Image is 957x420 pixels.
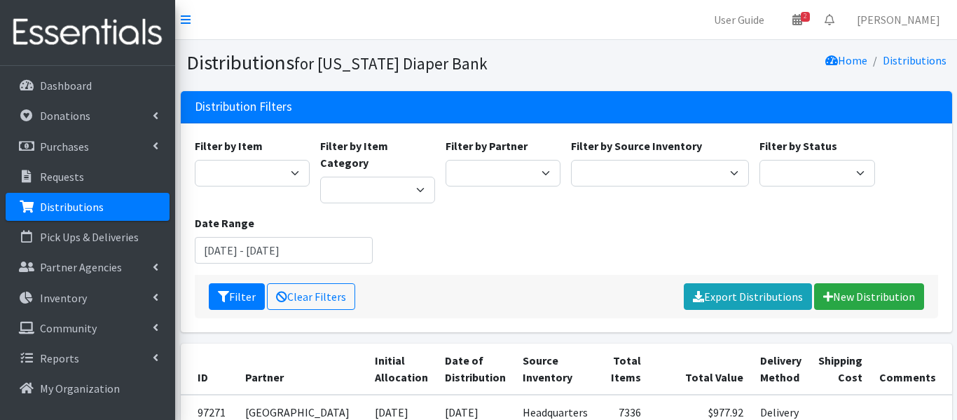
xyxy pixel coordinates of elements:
img: HumanEssentials [6,9,170,56]
a: User Guide [703,6,776,34]
p: Dashboard [40,79,92,93]
a: Reports [6,344,170,372]
label: Filter by Item Category [320,137,435,171]
p: Partner Agencies [40,260,122,274]
a: New Distribution [814,283,924,310]
th: Date of Distribution [436,344,514,395]
label: Filter by Partner [446,137,528,154]
h3: Distribution Filters [195,100,292,114]
p: Purchases [40,140,89,154]
p: Pick Ups & Deliveries [40,230,139,244]
th: Total Value [649,344,752,395]
p: Community [40,321,97,335]
label: Filter by Source Inventory [571,137,702,154]
th: Shipping Cost [810,344,871,395]
button: Filter [209,283,265,310]
th: Total Items [596,344,649,395]
p: Inventory [40,291,87,305]
th: Partner [237,344,366,395]
a: Distributions [6,193,170,221]
a: Purchases [6,133,170,161]
a: Clear Filters [267,283,355,310]
a: Distributions [883,53,946,67]
input: January 1, 2011 - December 31, 2011 [195,237,373,264]
a: 2 [781,6,813,34]
a: Donations [6,102,170,130]
small: for [US_STATE] Diaper Bank [294,53,488,74]
a: Export Distributions [684,283,812,310]
p: Requests [40,170,84,184]
label: Filter by Status [759,137,837,154]
a: [PERSON_NAME] [846,6,951,34]
a: Dashboard [6,72,170,100]
label: Filter by Item [195,137,263,154]
th: ID [181,344,237,395]
th: Initial Allocation [366,344,436,395]
a: Pick Ups & Deliveries [6,223,170,251]
th: Delivery Method [752,344,810,395]
p: Distributions [40,200,104,214]
h1: Distributions [186,50,561,75]
label: Date Range [195,215,254,231]
a: Requests [6,163,170,191]
span: 2 [801,12,810,22]
a: My Organization [6,374,170,402]
th: Source Inventory [514,344,596,395]
p: My Organization [40,381,120,395]
a: Community [6,314,170,342]
a: Partner Agencies [6,253,170,281]
a: Inventory [6,284,170,312]
p: Reports [40,351,79,365]
p: Donations [40,109,90,123]
a: Home [825,53,867,67]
